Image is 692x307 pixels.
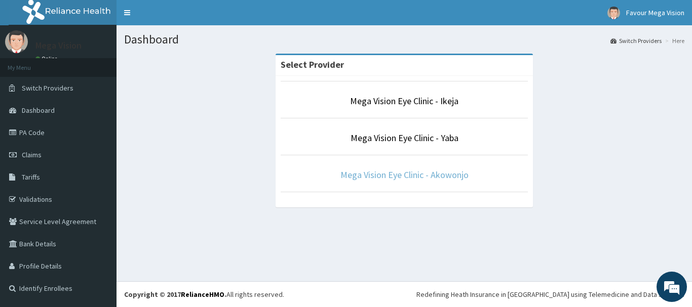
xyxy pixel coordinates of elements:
footer: All rights reserved. [117,281,692,307]
span: Favour Mega Vision [626,8,684,17]
p: Mega Vision [35,41,82,50]
a: Switch Providers [610,36,662,45]
a: Mega Vision Eye Clinic - Yaba [351,132,458,144]
strong: Copyright © 2017 . [124,290,226,299]
span: Tariffs [22,172,40,182]
a: Online [35,55,60,62]
a: RelianceHMO [181,290,224,299]
span: Dashboard [22,106,55,115]
a: Mega Vision Eye Clinic - Ikeja [350,95,458,107]
span: Switch Providers [22,83,73,93]
img: User Image [607,7,620,19]
img: User Image [5,30,28,53]
h1: Dashboard [124,33,684,46]
a: Mega Vision Eye Clinic - Akowonjo [340,169,469,181]
div: Redefining Heath Insurance in [GEOGRAPHIC_DATA] using Telemedicine and Data Science! [416,289,684,299]
span: Claims [22,150,42,159]
li: Here [663,36,684,45]
strong: Select Provider [281,59,344,70]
